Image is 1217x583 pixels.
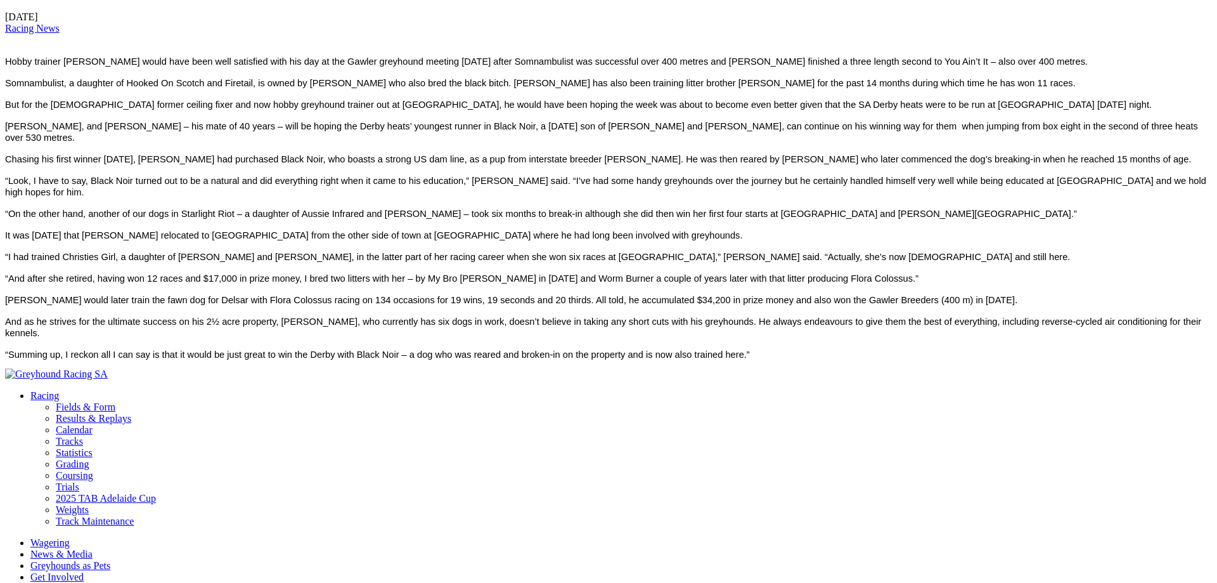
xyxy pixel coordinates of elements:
a: Weights [56,504,89,515]
a: 2025 TAB Adelaide Cup [56,493,156,504]
a: Wagering [30,537,70,548]
span: [PERSON_NAME] would later train the fawn dog for Delsar with Flora Colossus racing on 134 occasio... [5,295,1017,305]
img: Greyhound Racing SA [5,369,108,380]
a: Results & Replays [56,413,131,424]
span: [DATE] [5,11,60,34]
span: “Summing up, I reckon all I can say is that it would be just great to win the Derby with Black No... [5,350,750,360]
span: But for the [DEMOGRAPHIC_DATA] former ceiling fixer and now hobby greyhound trainer out at [GEOGR... [5,100,1152,110]
span: “I had trained Christies Girl, a daughter of [PERSON_NAME] and [PERSON_NAME], in the latter part ... [5,252,1070,262]
a: Racing [30,390,59,401]
a: Tracks [56,436,83,447]
a: Get Involved [30,572,84,582]
a: Grading [56,459,89,469]
span: Hobby trainer [PERSON_NAME] would have been well satisfied with his day at the Gawler greyhound m... [5,56,1088,67]
a: News & Media [30,549,93,560]
span: Chasing his first winner [DATE], [PERSON_NAME] had purchased Black Noir, who boasts a strong US d... [5,154,1191,164]
a: Fields & Form [56,402,115,412]
span: It was [DATE] that [PERSON_NAME] relocated to [GEOGRAPHIC_DATA] from the other side of town at [G... [5,230,743,240]
span: And as he strives for the ultimate success on his 2½ acre property, [PERSON_NAME], who currently ... [5,317,1201,338]
a: Trials [56,481,79,492]
span: “Look, I have to say, Black Noir turned out to be a natural and did everything right when it came... [5,176,1206,197]
a: Track Maintenance [56,516,134,527]
span: “On the other hand, another of our dogs in Starlight Riot – a daughter of Aussie Infrared and [PE... [5,209,1077,219]
span: “And after she retired, having won 12 races and $17,000 in prize money, I bred two litters with h... [5,273,918,284]
a: Statistics [56,447,93,458]
span: [PERSON_NAME], and [PERSON_NAME] – his mate of 40 years – will be hoping the Derby heats’ younges... [5,121,1198,143]
span: Somnambulist, a daughter of Hooked On Scotch and Firetail, is owned by [PERSON_NAME] who also bre... [5,78,1076,88]
a: Calendar [56,424,93,435]
a: Coursing [56,470,93,481]
a: Racing News [5,23,60,34]
a: Greyhounds as Pets [30,560,110,571]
